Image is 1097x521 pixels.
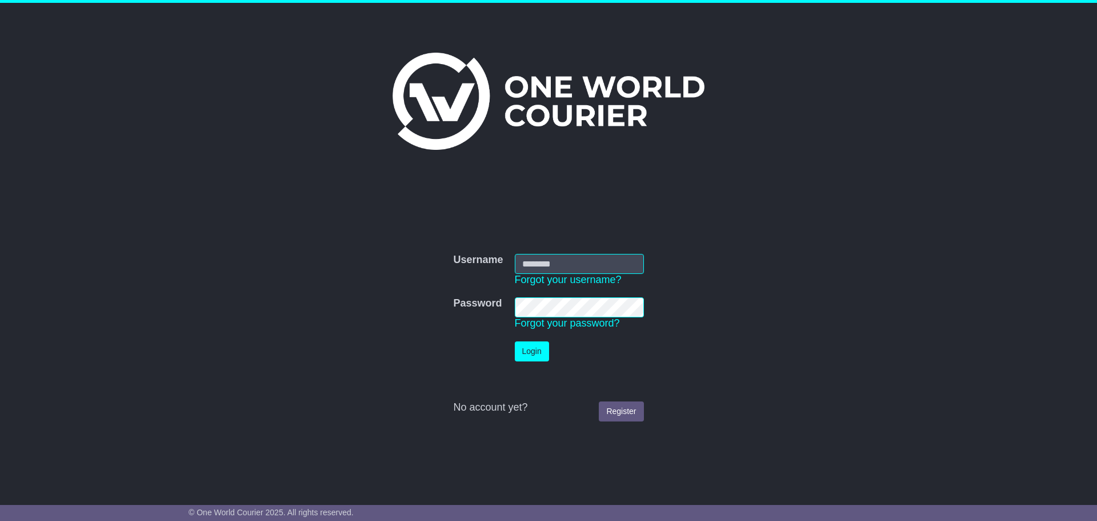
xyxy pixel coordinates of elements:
a: Forgot your username? [515,274,622,285]
label: Username [453,254,503,267]
a: Register [599,401,643,421]
label: Password [453,297,502,310]
div: No account yet? [453,401,643,414]
a: Forgot your password? [515,317,620,329]
img: One World [393,53,704,150]
span: © One World Courier 2025. All rights reserved. [189,508,354,517]
button: Login [515,341,549,361]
